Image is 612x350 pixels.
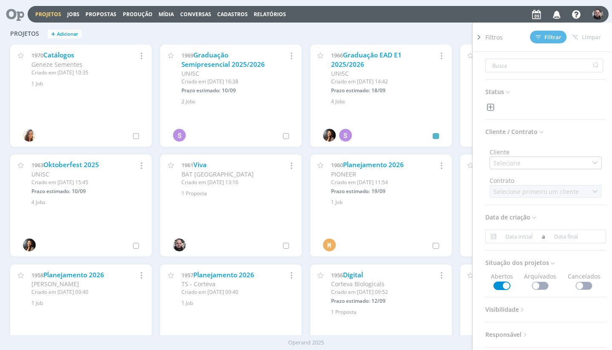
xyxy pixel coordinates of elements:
span: Filtrar [535,34,561,40]
div: Criado em [DATE] 11:54 [331,179,424,186]
span: Filtros [485,33,503,42]
span: Adicionar [57,31,78,37]
div: Contrato [490,176,602,185]
img: B [323,129,336,142]
span: 1963 [31,161,43,169]
span: 1961 [181,161,193,169]
div: 2 Jobs [181,98,292,105]
span: Cadastros [217,11,248,18]
a: Projetos [35,11,61,18]
a: Graduação Semipresencial 2025/2026 [181,51,265,69]
div: 1 Job [31,299,142,307]
a: Viva [193,160,207,169]
span: Status [485,86,511,97]
div: Selecione [493,159,522,168]
span: 1958 [31,271,43,279]
div: Selecione primeiro um cliente [493,187,581,196]
input: Data inicial [499,231,540,242]
div: Selecione [490,159,522,168]
button: Relatórios [251,11,289,18]
div: 4 Jobs [331,98,441,105]
div: M [323,239,336,251]
span: Projetos [10,30,39,37]
button: Projetos [33,11,64,18]
span: TS - Corteva [181,280,215,288]
a: Digital [343,270,363,279]
a: Planejamento 2026 [43,270,104,279]
span: Limpar [572,34,601,40]
a: Mídia [159,11,174,18]
a: Relatórios [254,11,286,18]
button: +Adicionar [48,30,82,39]
div: 1 Proposta [331,308,441,316]
div: Criado em [DATE] 09:52 [331,288,424,296]
span: Prazo estimado: [331,188,370,195]
span: UNISC [181,69,199,77]
span: Data de criação [485,212,538,223]
button: Conversas [178,11,214,18]
img: G [173,239,186,251]
button: Limpar [567,31,606,43]
div: Criado em [DATE] 16:38 [181,78,275,85]
button: Produção [120,11,155,18]
div: Criado em [DATE] 13:16 [181,179,275,186]
span: Geneze Sementes [31,60,82,68]
span: UNISC [31,170,49,178]
button: Jobs [65,11,82,18]
span: Cancelados [568,272,601,290]
a: Planejamento 2026 [193,270,254,279]
span: [PERSON_NAME] [31,280,79,288]
div: Criado em [DATE] 09:40 [31,288,125,296]
span: 1957 [181,271,193,279]
span: 10/09 [72,188,86,195]
div: Selecione primeiro um cliente [490,187,581,196]
span: Arquivados [524,272,556,290]
div: Criado em [DATE] 15:45 [31,179,125,186]
span: 12/09 [371,297,385,304]
span: a [540,231,545,242]
span: Propostas [85,11,116,18]
button: Cadastros [215,11,250,18]
span: + [51,30,55,39]
img: B [23,239,36,251]
span: 1970 [31,51,43,59]
div: 1 Job [331,199,441,206]
img: V [23,129,36,142]
a: Conversas [180,11,211,18]
img: G [592,9,603,20]
span: 1960 [331,161,343,169]
span: Prazo estimado: [31,188,70,195]
a: Oktoberfest 2025 [43,160,99,169]
span: BAT [GEOGRAPHIC_DATA] [181,170,254,178]
div: 4 Jobs [31,199,142,206]
div: Criado em [DATE] 14:42 [331,78,424,85]
span: Responsável [485,329,529,340]
a: Planejamento 2026 [343,160,404,169]
a: Catálogos [43,51,74,60]
span: Prazo estimado: [331,297,370,304]
input: Busca [485,59,603,72]
input: Data final [545,231,586,242]
span: UNISC [331,69,349,77]
div: Cliente [490,148,602,157]
button: Propostas [83,11,119,18]
span: Prazo estimado: [181,87,220,94]
span: Visibilidade [485,304,526,315]
span: Situação dos projetos [485,257,556,268]
div: Criado em [DATE] 09:40 [181,288,275,296]
span: Prazo estimado: [331,87,370,94]
button: Mídia [156,11,176,18]
div: S [173,129,186,142]
div: Criado em [DATE] 10:35 [31,69,125,77]
span: 1969 [181,51,193,59]
button: G [592,7,603,22]
a: Jobs [67,11,79,18]
a: Graduação EAD E1 2025/2026 [331,51,402,69]
span: Corteva Biologicals [331,280,385,288]
span: 1966 [331,51,343,59]
span: 18/09 [371,87,385,94]
a: Produção [123,11,153,18]
span: PIONEER [331,170,356,178]
span: 10/09 [222,87,236,94]
span: 19/09 [371,188,385,195]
